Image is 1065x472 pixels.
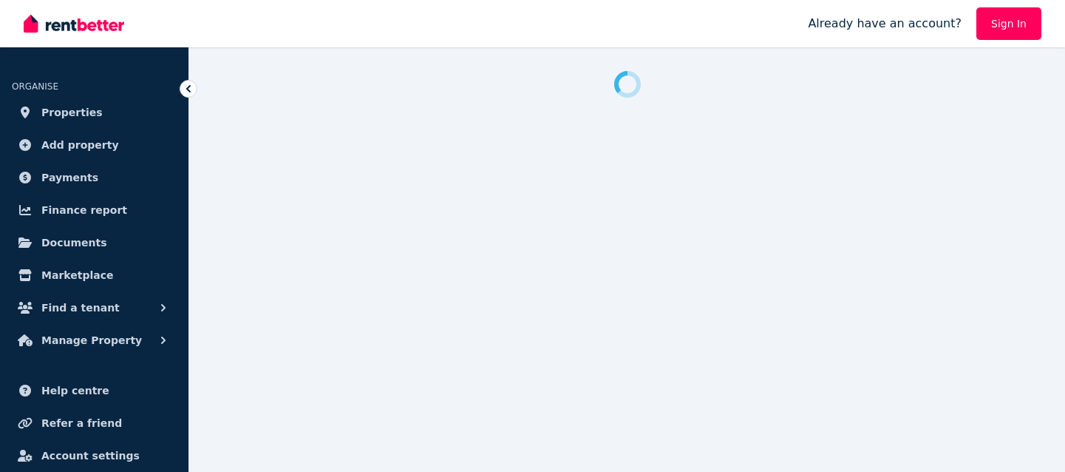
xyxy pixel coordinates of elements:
span: Payments [41,169,98,186]
a: Refer a friend [12,408,177,438]
span: Add property [41,136,119,154]
span: Help centre [41,382,109,399]
button: Manage Property [12,326,177,355]
button: Find a tenant [12,293,177,323]
a: Documents [12,228,177,257]
a: Marketplace [12,260,177,290]
span: Manage Property [41,331,142,349]
a: Help centre [12,376,177,405]
span: Finance report [41,201,127,219]
a: Payments [12,163,177,192]
a: Sign In [976,7,1041,40]
span: Already have an account? [808,15,962,33]
span: Documents [41,234,107,252]
a: Finance report [12,195,177,225]
span: Marketplace [41,266,113,284]
span: Account settings [41,447,140,465]
span: Find a tenant [41,299,120,317]
span: ORGANISE [12,81,58,92]
a: Account settings [12,441,177,471]
span: Properties [41,104,103,121]
a: Properties [12,98,177,127]
span: Refer a friend [41,414,122,432]
img: RentBetter [24,13,124,35]
a: Add property [12,130,177,160]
